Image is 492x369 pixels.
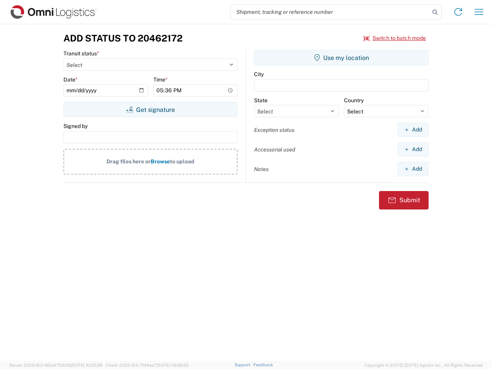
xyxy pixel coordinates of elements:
[397,123,429,137] button: Add
[344,97,364,104] label: Country
[253,362,273,367] a: Feedback
[397,162,429,176] button: Add
[63,50,99,57] label: Transit status
[379,191,429,209] button: Submit
[63,102,238,117] button: Get signature
[71,363,102,367] span: [DATE] 10:05:38
[9,363,102,367] span: Server: 2025.19.0-192a4753216
[397,142,429,156] button: Add
[106,363,189,367] span: Client: 2025.19.0-7f44ea7
[153,76,168,83] label: Time
[254,50,429,65] button: Use my location
[254,146,295,153] label: Accessorial used
[170,158,194,165] span: to upload
[234,362,254,367] a: Support
[254,97,268,104] label: State
[254,166,269,173] label: Notes
[364,362,483,369] span: Copyright © [DATE]-[DATE] Agistix Inc., All Rights Reserved
[106,158,151,165] span: Drag files here or
[156,363,189,367] span: [DATE] 09:58:55
[63,33,183,44] h3: Add Status to 20462172
[151,158,170,165] span: Browse
[254,126,294,133] label: Exception status
[63,76,78,83] label: Date
[231,5,430,19] input: Shipment, tracking or reference number
[363,32,426,45] button: Switch to batch mode
[254,71,264,78] label: City
[63,123,88,130] label: Signed by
